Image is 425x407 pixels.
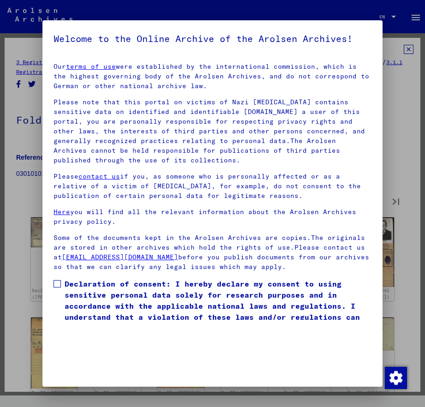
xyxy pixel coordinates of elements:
[78,172,120,180] a: contact us
[385,367,407,389] img: Change consent
[54,62,371,91] p: Our were established by the international commission, which is the highest governing body of the ...
[54,172,371,201] p: Please if you, as someone who is personally affected or as a relative of a victim of [MEDICAL_DAT...
[54,31,371,46] h5: Welcome to the Online Archive of the Arolsen Archives!
[66,62,116,71] a: terms of use
[54,208,70,216] a: Here
[384,366,407,389] div: Change consent
[54,97,371,165] p: Please note that this portal on victims of Nazi [MEDICAL_DATA] contains sensitive data on identif...
[54,207,371,227] p: you will find all the relevant information about the Arolsen Archives privacy policy.
[62,253,178,261] a: [EMAIL_ADDRESS][DOMAIN_NAME]
[65,278,371,334] span: Declaration of consent: I hereby declare my consent to using sensitive personal data solely for r...
[54,233,371,272] p: Some of the documents kept in the Arolsen Archives are copies.The originals are stored in other a...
